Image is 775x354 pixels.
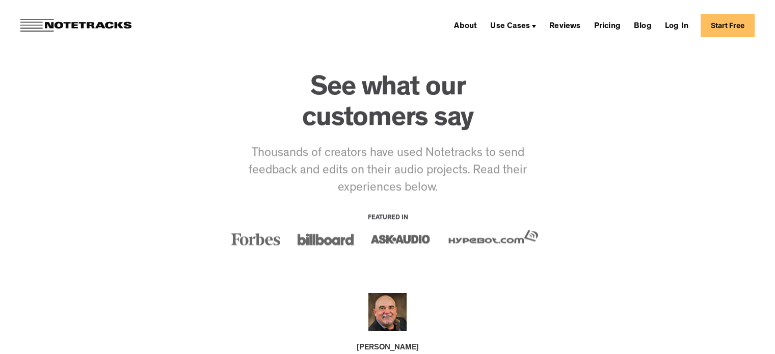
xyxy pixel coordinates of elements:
div: Featured IN [367,214,408,222]
div: Use Cases [490,22,530,31]
a: Reviews [545,17,584,34]
img: forbes logo [230,229,281,250]
a: Blog [630,17,656,34]
a: About [450,17,481,34]
a: Start Free [701,14,755,37]
div: Thousands of creators have used Notetracks to send feedback and edits on their audio projects. Re... [235,145,541,197]
img: billboard logo [298,229,354,250]
h1: See what our customers say [302,74,473,135]
a: Log In [661,17,692,34]
div: Use Cases [486,17,540,34]
img: Hypebox.com logo [447,229,539,246]
a: Pricing [590,17,625,34]
img: Ask Audio logo [370,229,431,250]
